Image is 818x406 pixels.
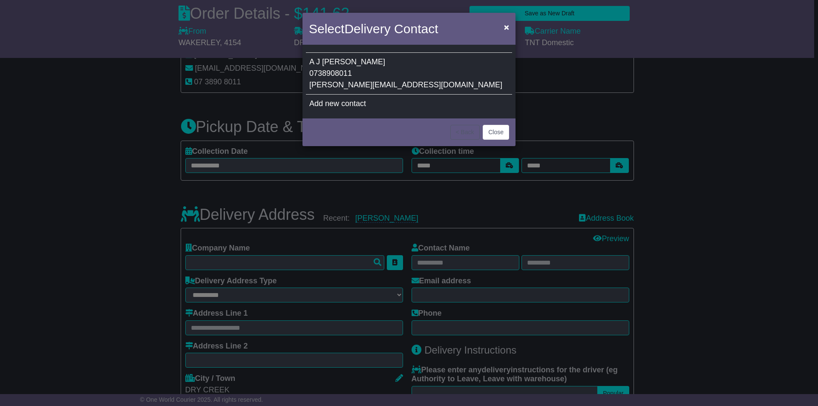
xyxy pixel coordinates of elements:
h4: Select [309,19,438,38]
button: < Back [450,125,480,140]
button: Close [500,18,513,36]
span: Contact [394,22,438,36]
span: [PERSON_NAME][EMAIL_ADDRESS][DOMAIN_NAME] [309,81,502,89]
span: A J [309,58,320,66]
span: [PERSON_NAME] [322,58,385,66]
span: Add new contact [309,99,366,108]
button: Close [483,125,509,140]
span: 0738908011 [309,69,352,78]
span: Delivery [344,22,390,36]
span: × [504,22,509,32]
